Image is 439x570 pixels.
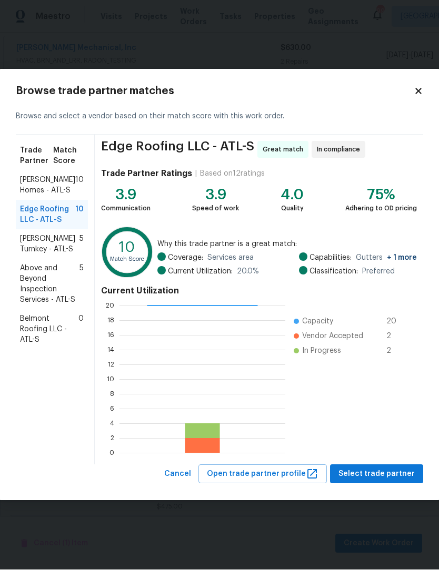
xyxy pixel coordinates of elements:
span: 20.0 % [237,267,259,277]
span: Preferred [362,267,395,277]
span: 5 [79,263,84,306]
text: 16 [107,332,114,338]
text: Match Score [110,257,144,262]
span: 10 [75,175,84,196]
h2: Browse trade partner matches [16,86,414,97]
span: In compliance [317,145,364,155]
span: Match Score [53,146,84,167]
span: + 1 more [387,255,417,262]
div: | [192,169,200,179]
span: 0 [78,314,84,345]
text: 20 [106,302,114,309]
button: Select trade partner [330,465,423,484]
span: Current Utilization: [168,267,233,277]
span: Cancel [164,468,191,481]
span: Select trade partner [338,468,415,481]
text: 0 [109,450,114,456]
text: 10 [119,241,135,255]
div: Communication [101,203,151,214]
span: Great match [263,145,307,155]
span: [PERSON_NAME] Turnkey - ATL-S [20,234,79,255]
span: Capabilities: [310,253,352,263]
button: Cancel [160,465,195,484]
span: 2 [386,346,403,357]
span: Open trade partner profile [207,468,318,481]
div: 4.0 [281,190,304,200]
div: Based on 12 ratings [200,169,265,179]
button: Open trade partner profile [198,465,327,484]
div: 75% [345,190,417,200]
h4: Current Utilization [101,286,417,297]
text: 10 [107,376,114,382]
span: 2 [386,331,403,342]
text: 2 [111,435,114,441]
span: Services area [207,253,254,263]
div: Adhering to OD pricing [345,203,417,214]
span: Coverage: [168,253,203,263]
text: 12 [108,361,114,368]
div: Browse and select a vendor based on their match score with this work order. [16,99,423,135]
text: 14 [107,347,114,353]
span: 20 [386,317,403,327]
span: Vendor Accepted [302,331,363,342]
span: 5 [79,234,84,255]
span: Edge Roofing LLC - ATL-S [101,141,254,158]
span: Trade Partner [20,146,53,167]
span: Gutters [356,253,417,263]
span: Classification: [310,267,358,277]
text: 4 [110,420,114,426]
span: Why this trade partner is a great match: [157,239,417,250]
div: 3.9 [192,190,239,200]
span: In Progress [302,346,341,357]
span: [PERSON_NAME] Homes - ATL-S [20,175,75,196]
h4: Trade Partner Ratings [101,169,192,179]
span: Belmont Roofing LLC - ATL-S [20,314,78,345]
span: 10 [75,205,84,226]
div: Speed of work [192,203,239,214]
text: 18 [107,317,114,323]
text: 6 [110,405,114,412]
span: Capacity [302,317,333,327]
span: Above and Beyond Inspection Services - ATL-S [20,263,79,306]
text: 8 [110,391,114,397]
span: Edge Roofing LLC - ATL-S [20,205,75,226]
div: 3.9 [101,190,151,200]
div: Quality [281,203,304,214]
